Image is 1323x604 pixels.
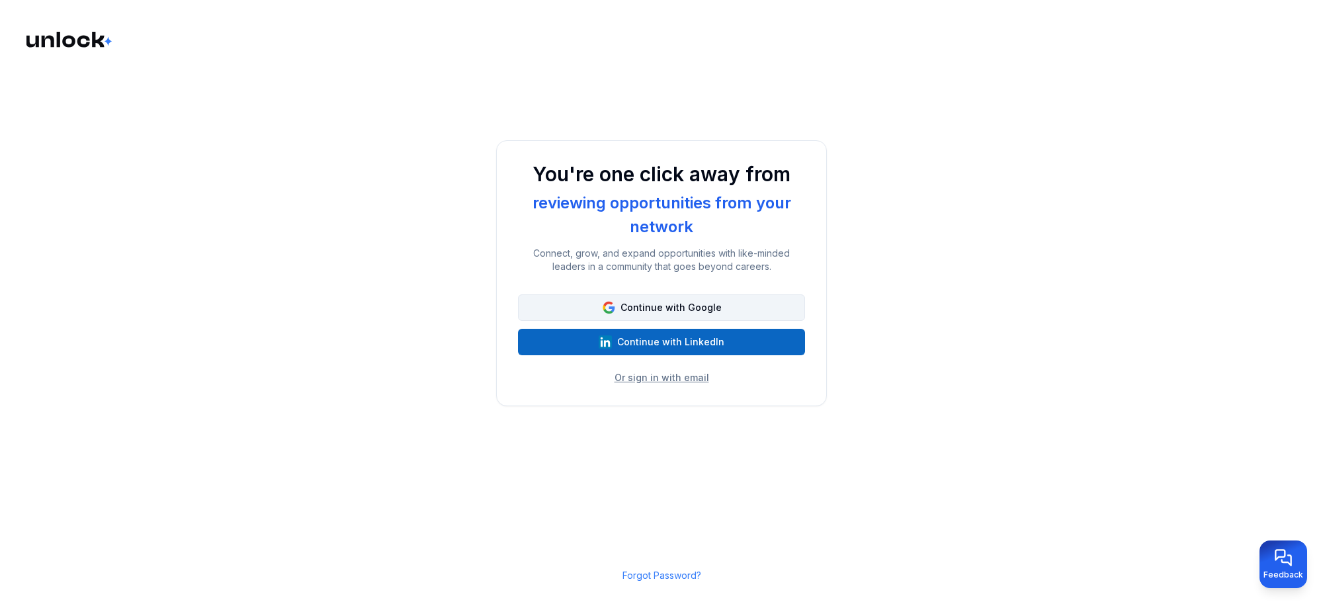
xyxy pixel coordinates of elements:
[518,294,805,321] button: Continue with Google
[1259,540,1307,588] button: Provide feedback
[518,191,805,239] div: reviewing opportunities from your network
[26,32,114,48] img: Logo
[518,247,805,273] p: Connect, grow, and expand opportunities with like-minded leaders in a community that goes beyond ...
[615,371,709,384] button: Or sign in with email
[518,162,805,186] h1: You're one click away from
[518,329,805,355] button: Continue with LinkedIn
[622,570,701,581] a: Forgot Password?
[1263,570,1303,580] span: Feedback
